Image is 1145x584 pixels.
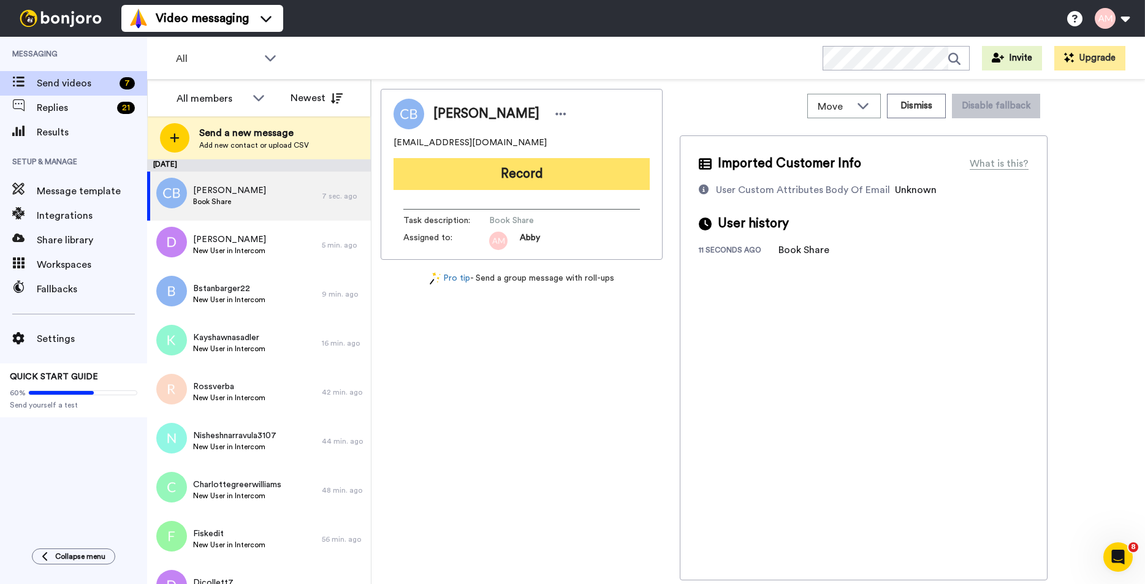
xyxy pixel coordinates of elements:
[322,240,365,250] div: 5 min. ago
[10,400,137,410] span: Send yourself a test
[970,156,1029,171] div: What is this?
[37,100,112,115] span: Replies
[1103,542,1133,572] iframe: Intercom live chat
[489,214,606,227] span: Book Share
[887,94,946,118] button: Dismiss
[430,272,441,285] img: magic-wand.svg
[281,86,352,110] button: Newest
[982,46,1042,70] button: Invite
[147,159,371,172] div: [DATE]
[193,332,265,344] span: Kayshawnasadler
[193,442,276,452] span: New User in Intercom
[193,283,265,295] span: Bstanbarger22
[156,423,187,453] img: n.png
[55,552,105,561] span: Collapse menu
[394,137,547,149] span: [EMAIL_ADDRESS][DOMAIN_NAME]
[489,232,508,250] img: am.png
[193,197,266,207] span: Book Share
[394,158,650,190] button: Record
[156,276,187,306] img: b.png
[381,272,663,285] div: - Send a group message with roll-ups
[322,485,365,495] div: 48 min. ago
[718,154,861,173] span: Imported Customer Info
[156,374,187,404] img: r.png
[193,479,281,491] span: Charlottegreerwilliams
[32,548,115,564] button: Collapse menu
[520,232,540,250] span: Abby
[322,387,365,397] div: 42 min. ago
[129,9,148,28] img: vm-color.svg
[37,233,147,248] span: Share library
[952,94,1040,118] button: Disable fallback
[193,430,276,442] span: Nisheshnarravula3107
[322,289,365,299] div: 9 min. ago
[1054,46,1125,70] button: Upgrade
[156,10,249,27] span: Video messaging
[193,528,265,540] span: Fiskedit
[156,325,187,355] img: k.png
[156,178,187,208] img: cb.png
[193,393,265,403] span: New User in Intercom
[193,381,265,393] span: Rossverba
[716,183,890,197] div: User Custom Attributes Body Of Email
[199,126,309,140] span: Send a new message
[120,77,135,89] div: 7
[895,185,937,195] span: Unknown
[176,51,258,66] span: All
[193,491,281,501] span: New User in Intercom
[193,184,266,197] span: [PERSON_NAME]
[193,540,265,550] span: New User in Intercom
[156,521,187,552] img: f.png
[394,99,424,129] img: Image of Crystal Baxter
[37,184,147,199] span: Message template
[193,233,266,246] span: [PERSON_NAME]
[322,436,365,446] div: 44 min. ago
[433,105,539,123] span: [PERSON_NAME]
[818,99,851,114] span: Move
[117,102,135,114] div: 21
[322,191,365,201] div: 7 sec. ago
[156,227,187,257] img: d.png
[37,208,147,223] span: Integrations
[322,534,365,544] div: 56 min. ago
[15,10,107,27] img: bj-logo-header-white.svg
[177,91,246,106] div: All members
[37,257,147,272] span: Workspaces
[199,140,309,150] span: Add new contact or upload CSV
[1128,542,1138,552] span: 8
[322,338,365,348] div: 16 min. ago
[37,76,115,91] span: Send videos
[156,472,187,502] img: c.png
[37,282,147,297] span: Fallbacks
[37,332,147,346] span: Settings
[778,243,840,257] div: Book Share
[403,214,489,227] span: Task description :
[193,295,265,305] span: New User in Intercom
[10,388,26,398] span: 60%
[699,245,778,257] div: 11 seconds ago
[193,246,266,256] span: New User in Intercom
[10,373,98,381] span: QUICK START GUIDE
[37,125,147,140] span: Results
[403,232,489,250] span: Assigned to:
[193,344,265,354] span: New User in Intercom
[718,214,789,233] span: User history
[430,272,470,285] a: Pro tip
